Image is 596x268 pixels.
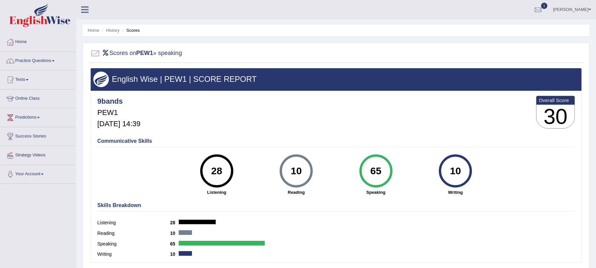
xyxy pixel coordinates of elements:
[0,89,76,106] a: Online Class
[106,28,119,33] a: History
[121,27,140,33] li: Scores
[136,50,153,56] b: PEW1
[0,146,76,163] a: Strategy Videos
[180,189,253,195] strong: Listening
[419,189,492,195] strong: Writing
[0,33,76,49] a: Home
[97,120,140,128] h5: [DATE] 14:39
[93,75,579,83] h3: English Wise | PEW1 | SCORE REPORT
[88,28,99,33] a: Home
[0,108,76,125] a: Predictions
[0,165,76,182] a: Your Account
[97,202,575,208] h4: Skills Breakdown
[97,251,170,258] label: Writing
[170,241,179,246] b: 65
[97,219,170,226] label: Listening
[97,109,140,117] h5: PEW1
[97,138,575,144] h4: Communicative Skills
[170,220,179,225] b: 28
[0,71,76,87] a: Tests
[260,189,333,195] strong: Reading
[97,230,170,237] label: Reading
[97,97,140,105] h4: 9bands
[443,157,468,185] div: 10
[170,251,179,257] b: 10
[536,105,574,129] h3: 30
[539,97,572,103] b: Overall Score
[205,157,229,185] div: 28
[93,72,109,87] img: wings.png
[284,157,308,185] div: 10
[97,241,170,247] label: Speaking
[364,157,388,185] div: 65
[170,231,179,236] b: 10
[0,127,76,144] a: Success Stories
[340,189,413,195] strong: Speaking
[0,52,76,68] a: Practice Questions
[90,48,182,58] h2: Scores on » speaking
[541,3,548,9] span: 1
